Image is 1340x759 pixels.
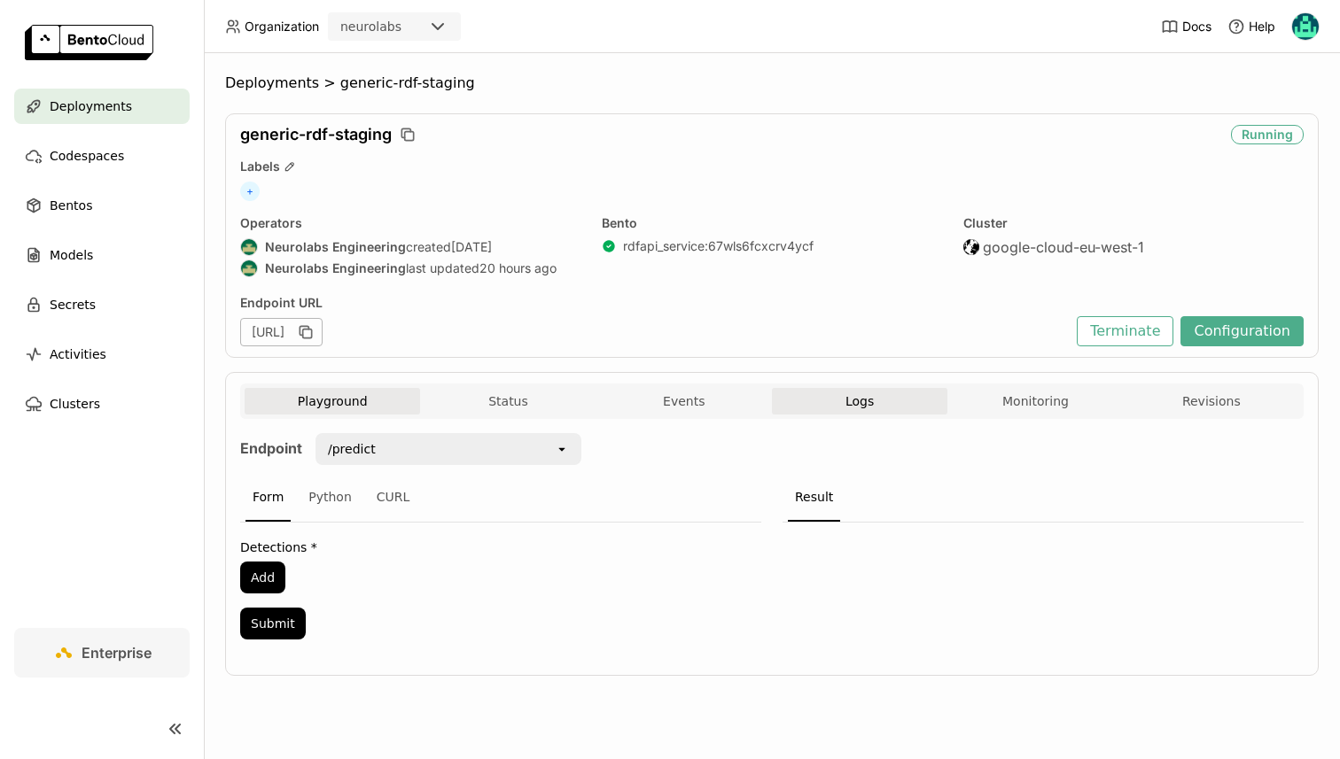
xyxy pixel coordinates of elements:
[14,287,190,322] a: Secrets
[14,89,190,124] a: Deployments
[82,644,152,662] span: Enterprise
[240,562,285,593] button: Add
[265,260,406,276] strong: Neurolabs Engineering
[245,19,319,35] span: Organization
[240,540,761,554] label: Detections *
[265,239,406,255] strong: Neurolabs Engineering
[240,295,1068,311] div: Endpoint URL
[240,182,260,201] span: +
[319,74,340,92] span: >
[50,244,93,266] span: Models
[14,337,190,372] a: Activities
[240,608,306,639] button: Submit
[241,260,257,276] img: Neurolabs Engineering
[240,125,392,144] span: generic-rdf-staging
[241,239,257,255] img: Neurolabs Engineering
[245,474,291,522] div: Form
[50,145,124,167] span: Codespaces
[370,474,417,522] div: CURL
[1231,125,1304,144] div: Running
[50,195,92,216] span: Bentos
[240,318,323,346] div: [URL]
[1161,18,1211,35] a: Docs
[403,19,405,36] input: Selected neurolabs.
[983,238,1144,256] span: google-cloud-eu-west-1
[479,260,557,276] span: 20 hours ago
[50,96,132,117] span: Deployments
[451,239,492,255] span: [DATE]
[845,393,874,409] span: Logs
[240,215,580,231] div: Operators
[340,74,475,92] span: generic-rdf-staging
[245,388,420,414] button: Playground
[947,388,1123,414] button: Monitoring
[328,440,376,458] div: /predict
[240,259,580,277] div: last updated
[1180,316,1304,346] button: Configuration
[50,393,100,414] span: Clusters
[240,238,580,256] div: created
[1227,18,1275,35] div: Help
[555,442,569,456] svg: open
[301,474,359,522] div: Python
[1124,388,1299,414] button: Revisions
[225,74,1319,92] nav: Breadcrumbs navigation
[14,386,190,422] a: Clusters
[225,74,319,92] span: Deployments
[1292,13,1319,40] img: Calin Cojocaru
[50,294,96,315] span: Secrets
[50,344,106,365] span: Activities
[1182,19,1211,35] span: Docs
[340,18,401,35] div: neurolabs
[1077,316,1173,346] button: Terminate
[788,474,840,522] div: Result
[1249,19,1275,35] span: Help
[240,439,302,457] strong: Endpoint
[14,188,190,223] a: Bentos
[963,215,1304,231] div: Cluster
[602,215,942,231] div: Bento
[420,388,596,414] button: Status
[623,238,814,254] a: rdfapi_service:67wls6fcxcrv4ycf
[240,159,1304,174] div: Labels
[14,138,190,174] a: Codespaces
[596,388,772,414] button: Events
[14,628,190,678] a: Enterprise
[14,237,190,273] a: Models
[25,25,153,60] img: logo
[378,440,379,458] input: Selected /predict.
